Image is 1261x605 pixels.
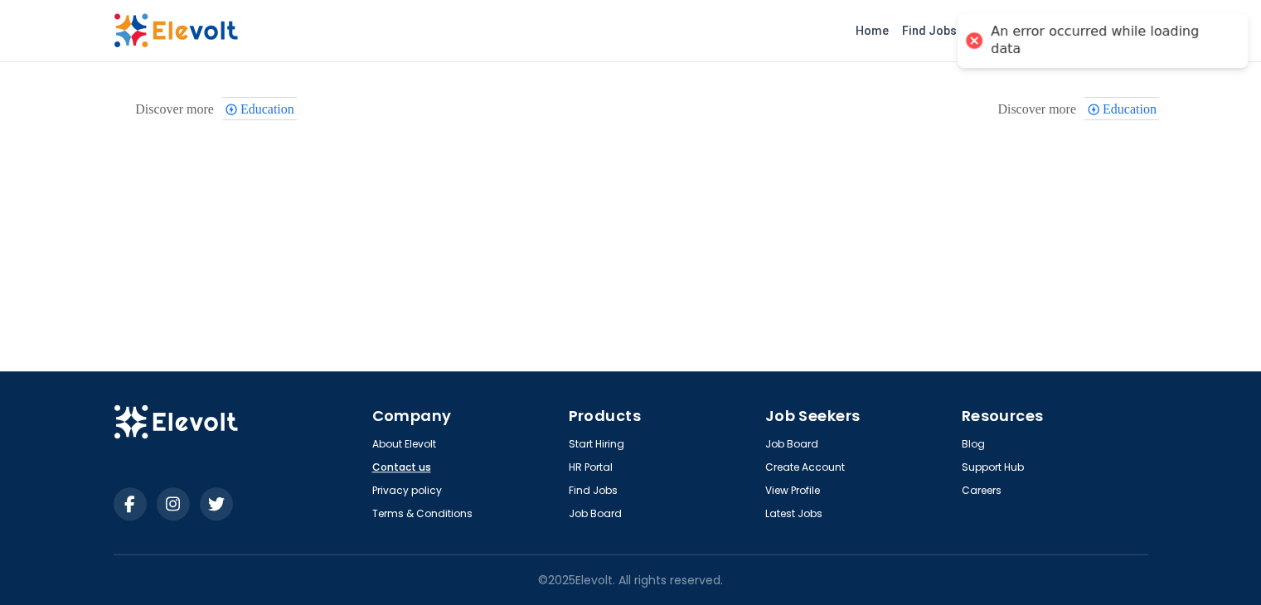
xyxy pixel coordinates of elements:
a: Find Jobs [895,17,963,44]
a: Job Board [569,507,622,520]
img: Elevolt [114,13,238,48]
img: Elevolt [114,404,238,439]
a: HR Portal [569,461,613,474]
a: Terms & Conditions [372,507,473,520]
a: Home [849,17,895,44]
a: Contact us [372,461,431,474]
a: Create Account [765,461,845,474]
a: Start Hiring [569,438,624,451]
div: Education [1084,97,1159,120]
a: Job Board [765,438,818,451]
div: These are topics related to the article that might interest you [135,98,214,121]
h4: Job Seekers [765,404,952,428]
iframe: Chat Widget [1178,525,1261,605]
a: About Elevolt [372,438,436,451]
a: Find Jobs [569,484,618,497]
h4: Products [569,404,755,428]
div: These are topics related to the article that might interest you [997,98,1076,121]
a: Blog [962,438,985,451]
a: View Profile [765,484,820,497]
div: An error occurred while loading data [991,23,1231,58]
span: Education [240,102,299,116]
a: Support Hub [962,461,1024,474]
div: Education [222,97,297,120]
a: Privacy policy [372,484,442,497]
a: Latest Jobs [765,507,822,520]
span: Education [1103,102,1162,116]
h4: Resources [962,404,1148,428]
a: Careers [962,484,1002,497]
p: © 2025 Elevolt. All rights reserved. [538,572,723,588]
h4: Company [372,404,559,428]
